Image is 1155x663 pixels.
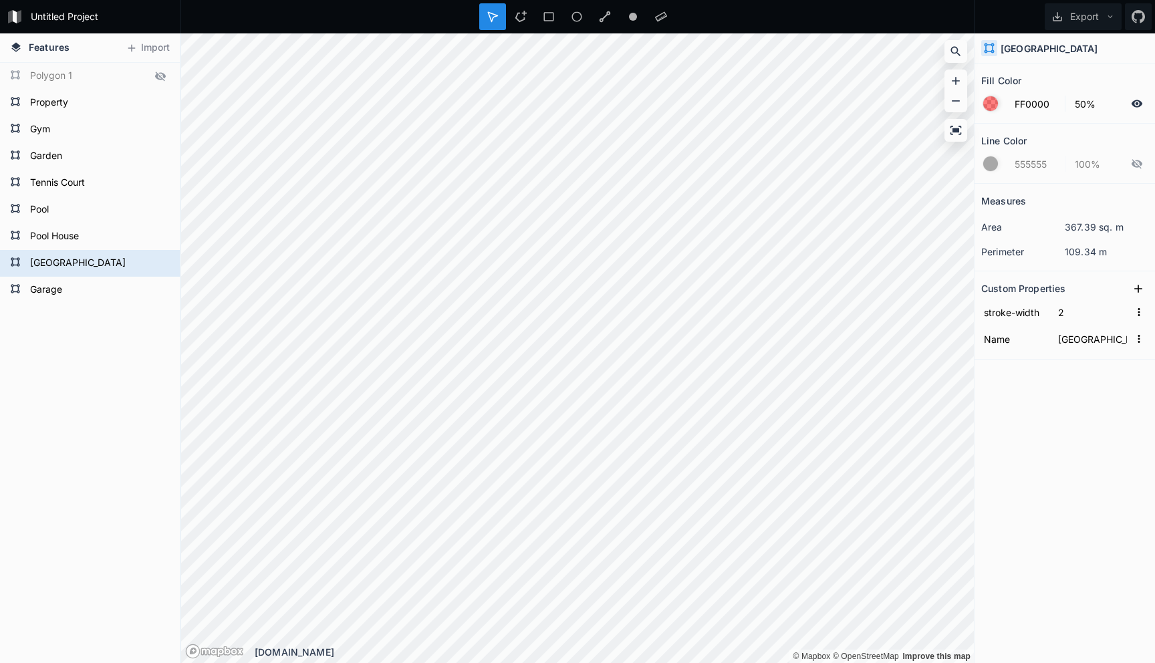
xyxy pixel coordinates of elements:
[981,245,1065,259] dt: perimeter
[981,190,1026,211] h2: Measures
[981,130,1027,151] h2: Line Color
[793,652,830,661] a: Mapbox
[981,329,1049,349] input: Name
[1055,302,1130,322] input: Empty
[185,644,244,659] a: Mapbox logo
[255,645,974,659] div: [DOMAIN_NAME]
[1055,329,1130,349] input: Empty
[833,652,899,661] a: OpenStreetMap
[902,652,971,661] a: Map feedback
[981,278,1065,299] h2: Custom Properties
[981,302,1049,322] input: Name
[1065,245,1148,259] dd: 109.34 m
[1045,3,1122,30] button: Export
[119,37,176,59] button: Import
[981,220,1065,234] dt: area
[1065,220,1148,234] dd: 367.39 sq. m
[1001,41,1098,55] h4: [GEOGRAPHIC_DATA]
[981,70,1021,91] h2: Fill Color
[29,40,70,54] span: Features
